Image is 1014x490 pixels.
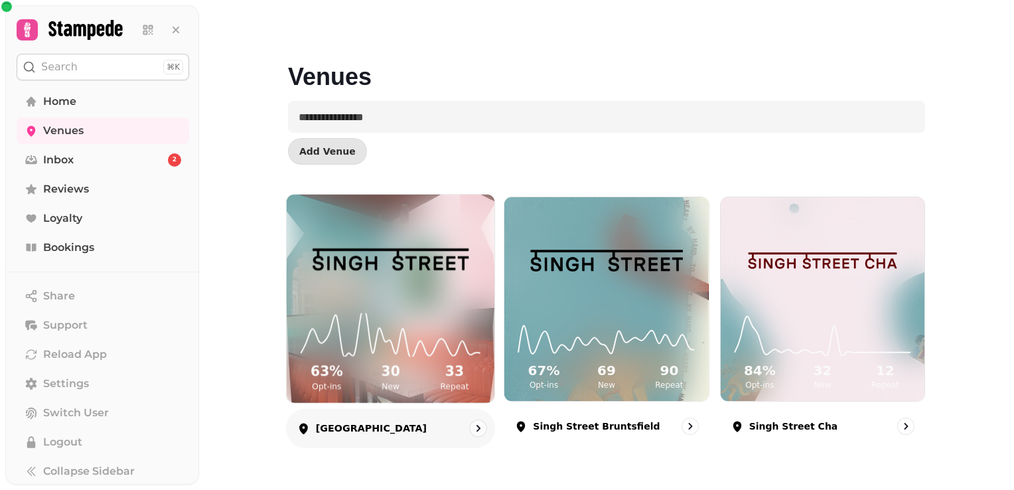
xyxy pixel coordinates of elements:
span: Collapse Sidebar [43,463,135,479]
span: Venues [43,123,84,139]
a: Home [17,88,189,115]
button: Logout [17,429,189,455]
button: Reload App [17,341,189,368]
p: Opt-ins [297,381,356,392]
img: Singh Street Aberdeen [313,216,469,303]
a: Singh Street ChaSingh Street Cha84%Opt-ins32New12RepeatSingh Street Cha [720,197,925,446]
a: Reviews [17,176,189,203]
p: Repeat [425,381,484,392]
span: Share [43,288,75,304]
span: Switch User [43,405,109,421]
p: Repeat [857,380,914,390]
p: Opt-ins [515,380,572,390]
a: Inbox2 [17,147,189,173]
h2: 30 [362,363,420,382]
a: Venues [17,118,189,144]
h2: 12 [857,361,914,380]
a: Singh Street BruntsfieldSingh Street Bruntsfield67%Opt-ins69New90RepeatSingh Street Bruntsfield [504,197,709,446]
h2: 84 % [731,361,788,380]
h2: 90 [640,361,697,380]
h2: 67 % [515,361,572,380]
h2: 33 [425,363,484,382]
span: Settings [43,376,89,392]
button: Search⌘K [17,54,189,80]
span: Bookings [43,240,94,256]
a: Bookings [17,234,189,261]
p: Search [41,59,78,75]
svg: go to [899,420,912,433]
button: Support [17,312,189,339]
p: Opt-ins [731,380,788,390]
button: Collapse Sidebar [17,458,189,485]
a: Loyalty [17,205,189,232]
img: Singh Street Cha [746,218,899,303]
span: Home [43,94,76,110]
span: Reviews [43,181,89,197]
svg: go to [472,422,485,435]
h2: 32 [794,361,851,380]
p: Singh Street Bruntsfield [533,420,660,433]
h2: 69 [578,361,635,380]
p: Repeat [640,380,697,390]
a: Settings [17,370,189,397]
p: Singh Street Cha [749,420,838,433]
svg: go to [684,420,697,433]
h1: Venues [288,32,925,90]
p: New [578,380,635,390]
p: New [794,380,851,390]
p: [GEOGRAPHIC_DATA] [316,422,427,435]
span: Logout [43,434,82,450]
button: Add Venue [288,138,367,165]
span: 2 [173,155,177,165]
button: Share [17,283,189,309]
img: Singh Street Bruntsfield [530,218,683,303]
span: Reload App [43,347,107,363]
span: Inbox [43,152,74,168]
div: ⌘K [163,60,183,74]
p: New [362,381,420,392]
span: Loyalty [43,210,82,226]
span: Support [43,317,88,333]
a: Singh Street AberdeenSingh Street Aberdeen63%Opt-ins30New33Repeat[GEOGRAPHIC_DATA] [286,194,496,448]
span: Add Venue [299,147,356,156]
h2: 63 % [297,363,356,382]
button: Switch User [17,400,189,426]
